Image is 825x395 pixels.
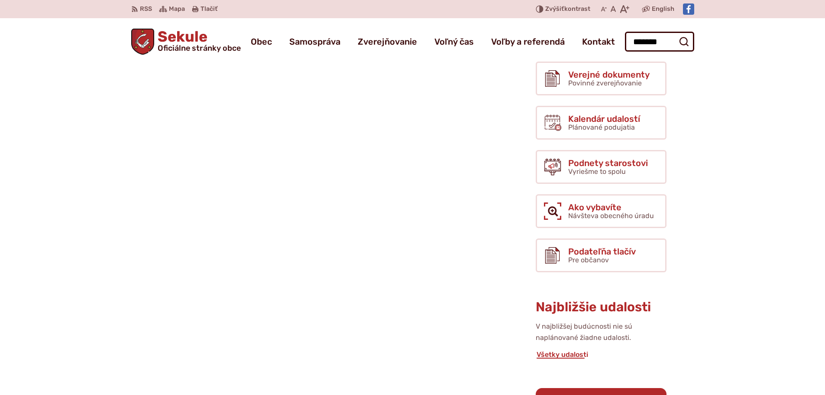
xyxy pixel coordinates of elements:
a: Kalendár udalostí Plánované podujatia [536,106,666,140]
span: kontrast [545,6,590,13]
span: Ako vybavíte [568,202,654,212]
a: Zverejňovanie [358,29,417,54]
span: Vyriešme to spolu [568,167,626,176]
p: V najbližšej budúcnosti nie sú naplánované žiadne udalosti. [536,321,666,344]
a: Samospráva [289,29,340,54]
a: Podateľňa tlačív Pre občanov [536,238,666,272]
a: Kontakt [582,29,615,54]
a: Podnety starostovi Vyriešme to spolu [536,150,666,184]
span: Oficiálne stránky obce [158,44,241,52]
img: Prejsť na domovskú stránku [131,29,155,55]
span: Mapa [169,4,185,14]
span: Verejné dokumenty [568,70,650,79]
a: Všetky udalosti [536,350,589,359]
a: Ako vybavíte Návšteva obecného úradu [536,194,666,228]
span: Zvýšiť [545,5,564,13]
span: Podateľňa tlačív [568,247,636,256]
a: Voľby a referendá [491,29,565,54]
a: English [650,4,676,14]
a: Voľný čas [434,29,474,54]
span: Kalendár udalostí [568,114,640,124]
span: RSS [140,4,152,14]
a: Obec [251,29,272,54]
a: Verejné dokumenty Povinné zverejňovanie [536,62,666,95]
span: Sekule [154,29,241,52]
span: Tlačiť [201,6,217,13]
span: Plánované podujatia [568,123,635,131]
img: Prejsť na Facebook stránku [683,3,694,15]
h3: Najbližšie udalosti [536,300,666,314]
a: Logo Sekule, prejsť na domovskú stránku. [131,29,241,55]
span: English [652,4,674,14]
span: Pre občanov [568,256,609,264]
span: Návšteva obecného úradu [568,212,654,220]
span: Podnety starostovi [568,158,648,168]
span: Povinné zverejňovanie [568,79,642,87]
